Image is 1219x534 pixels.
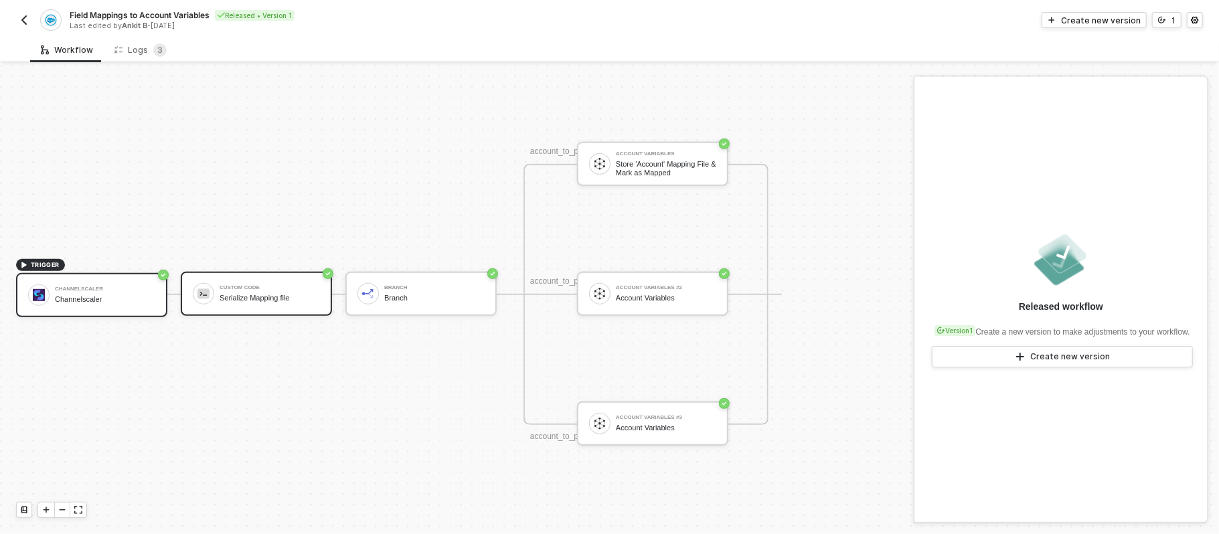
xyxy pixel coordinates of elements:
[220,294,320,302] div: Serialize Mapping file
[1015,351,1026,362] span: icon-play
[932,346,1193,367] button: Create new version
[158,270,169,280] span: icon-success-page
[197,288,210,300] img: icon
[1191,16,1199,24] span: icon-settings
[157,45,163,55] span: 3
[530,430,611,444] div: account_to_partner (BATCH)
[594,418,606,430] img: icon
[1171,15,1175,26] div: 1
[937,327,945,335] span: icon-versioning
[1152,12,1182,28] button: 1
[1019,300,1103,313] div: Released workflow
[1158,16,1166,24] span: icon-versioning
[384,294,485,302] div: Branch
[70,9,210,21] span: Field Mappings to Account Variables
[594,158,606,170] img: icon
[58,506,66,514] span: icon-minus
[122,21,147,30] span: Ankit B
[934,325,975,336] div: Version 1
[45,14,56,26] img: integration-icon
[1061,15,1141,26] div: Create new version
[594,288,606,300] img: icon
[1048,16,1056,24] span: icon-play
[616,285,716,290] div: Account Variables #2
[384,285,485,290] div: Branch
[616,415,716,420] div: Account Variables #3
[220,285,320,290] div: Custom Code
[74,506,82,514] span: icon-expand
[616,151,716,157] div: Account Variables
[153,43,167,57] sup: 3
[616,424,716,432] div: Account Variables
[55,295,155,304] div: Channelscaler
[530,275,611,288] div: account_to_partner (UPDATE)
[215,10,295,21] div: Released • Version 1
[1032,230,1090,289] img: released.png
[55,286,155,292] div: Channelscaler
[719,139,730,149] span: icon-success-page
[33,289,45,301] img: icon
[487,268,498,279] span: icon-success-page
[16,12,32,28] button: back
[20,261,28,269] span: icon-play
[42,506,50,514] span: icon-play
[932,319,1190,338] div: Create a new version to make adjustments to your workflow.
[362,288,374,300] img: icon
[1042,12,1147,28] button: Create new version
[70,21,608,31] div: Last edited by - [DATE]
[616,294,716,302] div: Account Variables
[719,268,730,279] span: icon-success-page
[41,45,93,56] div: Workflow
[1031,351,1111,362] div: Create new version
[323,268,333,279] span: icon-success-page
[616,160,716,177] div: Store 'Account' Mapping File & Mark as Mapped
[719,398,730,409] span: icon-success-page
[19,15,29,25] img: back
[114,43,167,57] div: Logs
[530,145,611,159] div: account_to_partner (CREATE)
[31,260,60,270] span: TRIGGER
